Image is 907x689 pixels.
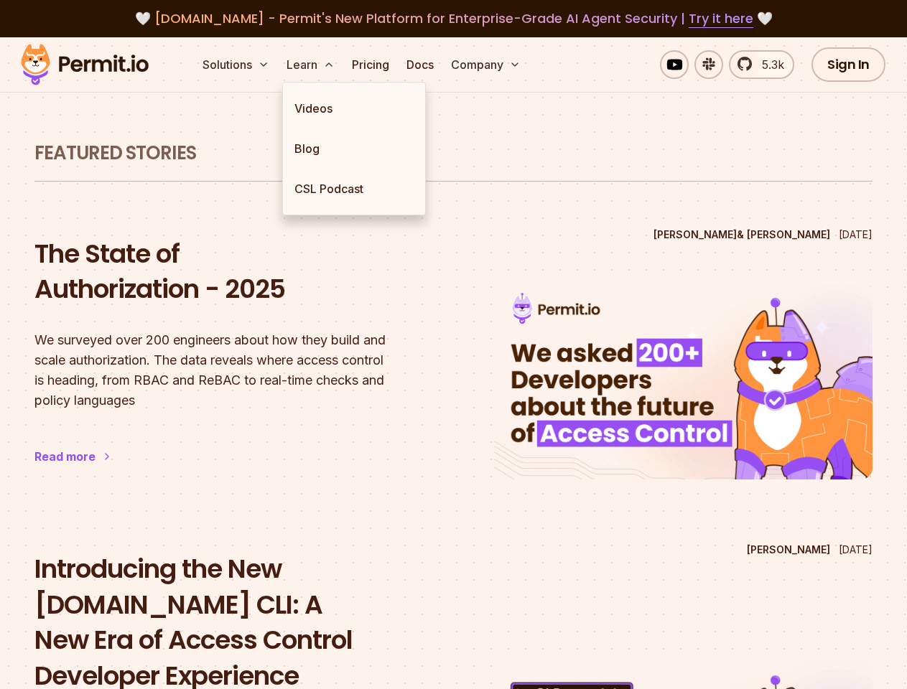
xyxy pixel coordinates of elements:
div: 🤍 🤍 [34,9,873,29]
h2: The State of Authorization - 2025 [34,236,414,307]
h1: Featured Stories [34,141,873,167]
img: Permit logo [14,40,155,89]
a: Pricing [346,50,395,79]
span: 5.3k [753,56,784,73]
a: Try it here [689,9,753,28]
time: [DATE] [839,228,873,240]
time: [DATE] [839,543,873,556]
a: Docs [401,50,439,79]
a: CSL Podcast [283,169,425,209]
p: [PERSON_NAME] [747,543,830,557]
a: Blog [283,128,425,169]
button: Company [445,50,526,79]
p: We surveyed over 200 engineers about how they build and scale authorization. The data reveals whe... [34,330,414,411]
p: [PERSON_NAME] & [PERSON_NAME] [653,228,830,242]
button: Learn [281,50,340,79]
a: Sign In [811,47,885,82]
a: Videos [283,88,425,128]
button: Solutions [197,50,275,79]
img: The State of Authorization - 2025 [494,282,873,480]
a: The State of Authorization - 2025[PERSON_NAME]& [PERSON_NAME][DATE]The State of Authorization - 2... [34,222,873,509]
a: 5.3k [729,50,794,79]
span: [DOMAIN_NAME] - Permit's New Platform for Enterprise-Grade AI Agent Security | [154,9,753,27]
div: Read more [34,448,96,465]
